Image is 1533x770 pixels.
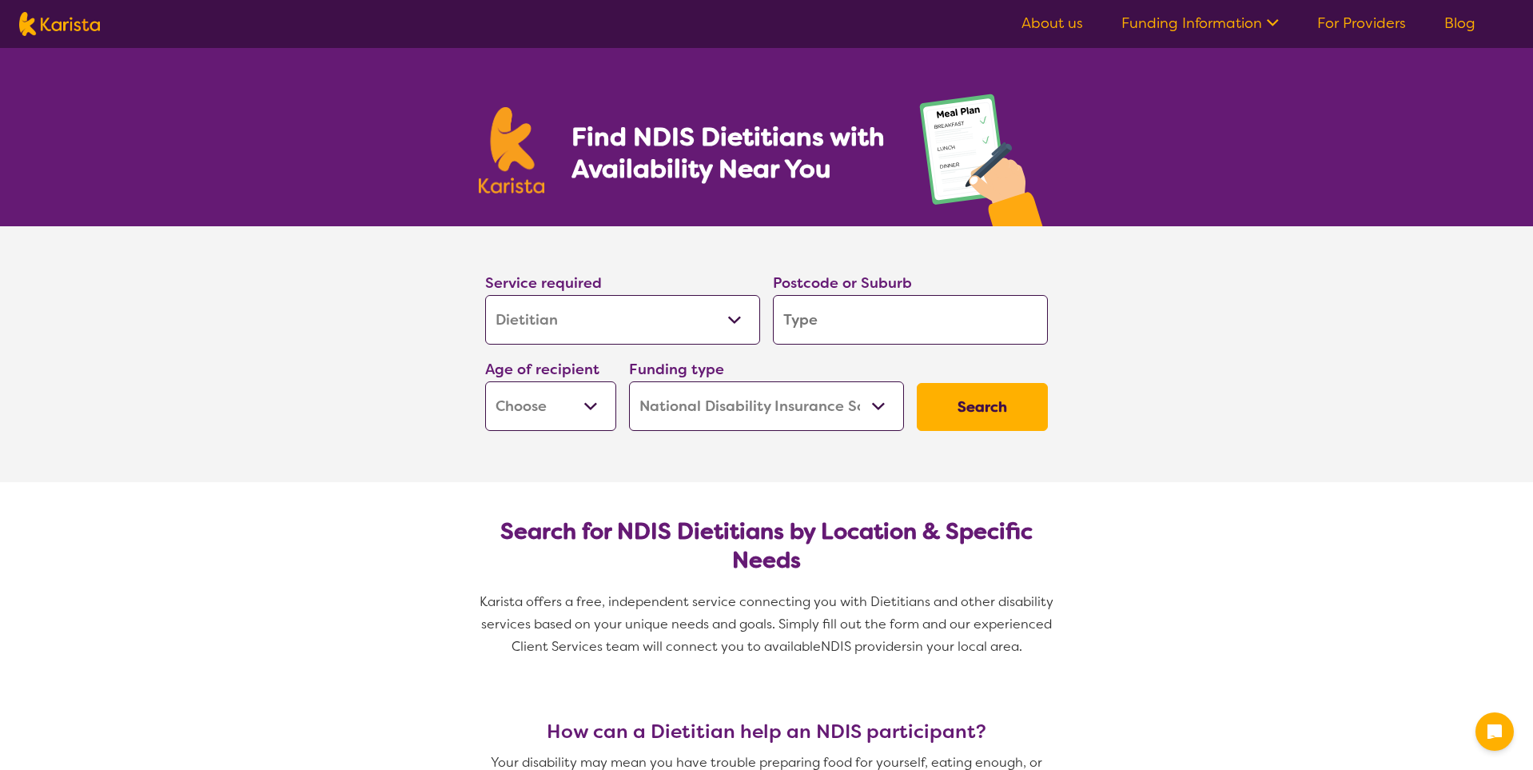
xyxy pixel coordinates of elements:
[1021,14,1083,33] a: About us
[1444,14,1475,33] a: Blog
[821,638,851,655] span: NDIS
[485,273,602,293] label: Service required
[485,360,599,379] label: Age of recipient
[912,638,1022,655] span: in your local area.
[19,12,100,36] img: Karista logo
[571,121,887,185] h1: Find NDIS Dietitians with Availability Near You
[1317,14,1406,33] a: For Providers
[773,273,912,293] label: Postcode or Suburb
[1121,14,1279,33] a: Funding Information
[914,86,1054,226] img: dietitian
[480,593,1057,655] span: Karista offers a free, independent service connecting you with Dietitians and other disability se...
[773,295,1048,345] input: Type
[629,360,724,379] label: Funding type
[498,517,1035,575] h2: Search for NDIS Dietitians by Location & Specific Needs
[479,720,1054,743] h3: How can a Dietitian help an NDIS participant?
[479,107,544,193] img: Karista logo
[854,638,912,655] span: providers
[917,383,1048,431] button: Search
